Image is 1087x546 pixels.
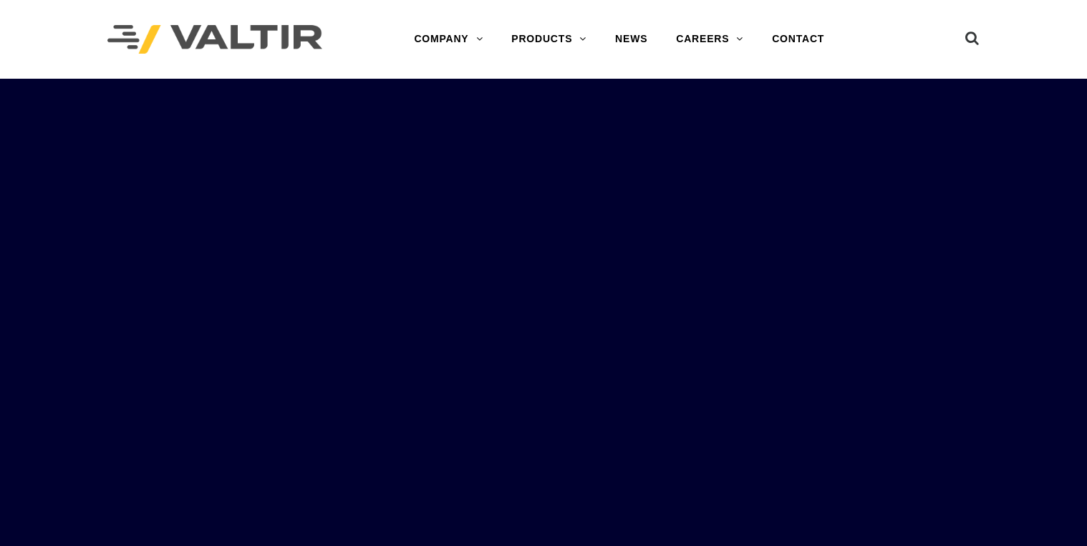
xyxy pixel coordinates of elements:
[107,25,322,54] img: Valtir
[662,25,758,54] a: CAREERS
[400,25,497,54] a: COMPANY
[497,25,601,54] a: PRODUCTS
[758,25,839,54] a: CONTACT
[601,25,662,54] a: NEWS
